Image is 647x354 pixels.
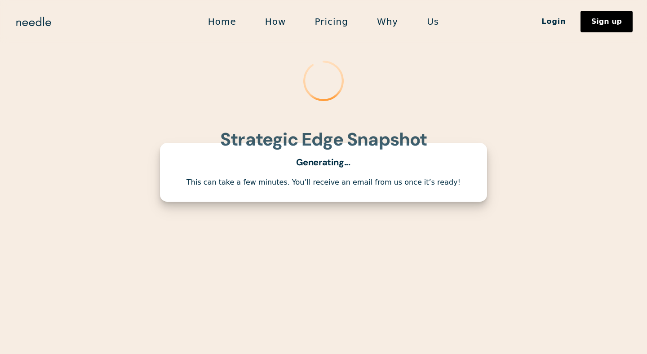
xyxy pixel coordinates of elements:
[363,12,412,31] a: Why
[581,11,633,32] a: Sign up
[171,178,476,187] div: This can take a few minutes. You’ll receive an email from us once it’s ready!
[296,157,351,167] div: Generating...
[194,12,251,31] a: Home
[412,12,453,31] a: Us
[527,14,581,29] a: Login
[220,128,427,151] strong: Strategic Edge Snapshot
[300,12,362,31] a: Pricing
[251,12,301,31] a: How
[591,18,622,25] div: Sign up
